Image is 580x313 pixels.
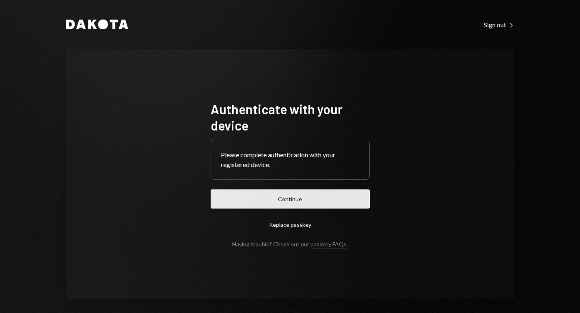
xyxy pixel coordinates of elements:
div: Sign out [484,21,514,29]
h1: Authenticate with your device [211,101,370,133]
button: Replace passkey [211,215,370,234]
a: Sign out [484,20,514,29]
button: Continue [211,189,370,209]
div: Having trouble? Check out our . [232,241,348,248]
div: Please complete authentication with your registered device. [221,150,360,170]
a: passkey FAQs [310,241,347,248]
